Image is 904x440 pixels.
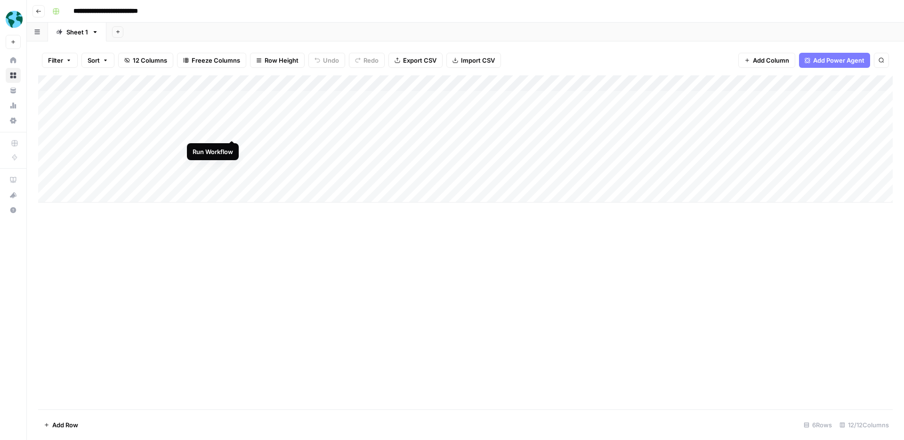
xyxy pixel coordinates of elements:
[813,56,864,65] span: Add Power Agent
[6,11,23,28] img: Participate Learning Logo
[403,56,436,65] span: Export CSV
[446,53,501,68] button: Import CSV
[6,188,20,202] div: What's new?
[800,417,836,432] div: 6 Rows
[308,53,345,68] button: Undo
[6,68,21,83] a: Browse
[753,56,789,65] span: Add Column
[836,417,893,432] div: 12/12 Columns
[118,53,173,68] button: 12 Columns
[6,83,21,98] a: Your Data
[363,56,379,65] span: Redo
[461,56,495,65] span: Import CSV
[48,56,63,65] span: Filter
[38,417,84,432] button: Add Row
[323,56,339,65] span: Undo
[388,53,443,68] button: Export CSV
[6,172,21,187] a: AirOps Academy
[42,53,78,68] button: Filter
[6,187,21,203] button: What's new?
[177,53,246,68] button: Freeze Columns
[52,420,78,430] span: Add Row
[799,53,870,68] button: Add Power Agent
[349,53,385,68] button: Redo
[81,53,114,68] button: Sort
[133,56,167,65] span: 12 Columns
[193,147,233,156] div: Run Workflow
[6,113,21,128] a: Settings
[265,56,299,65] span: Row Height
[88,56,100,65] span: Sort
[6,203,21,218] button: Help + Support
[192,56,240,65] span: Freeze Columns
[6,8,21,31] button: Workspace: Participate Learning
[738,53,795,68] button: Add Column
[6,98,21,113] a: Usage
[6,53,21,68] a: Home
[48,23,106,41] a: Sheet 1
[250,53,305,68] button: Row Height
[66,27,88,37] div: Sheet 1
